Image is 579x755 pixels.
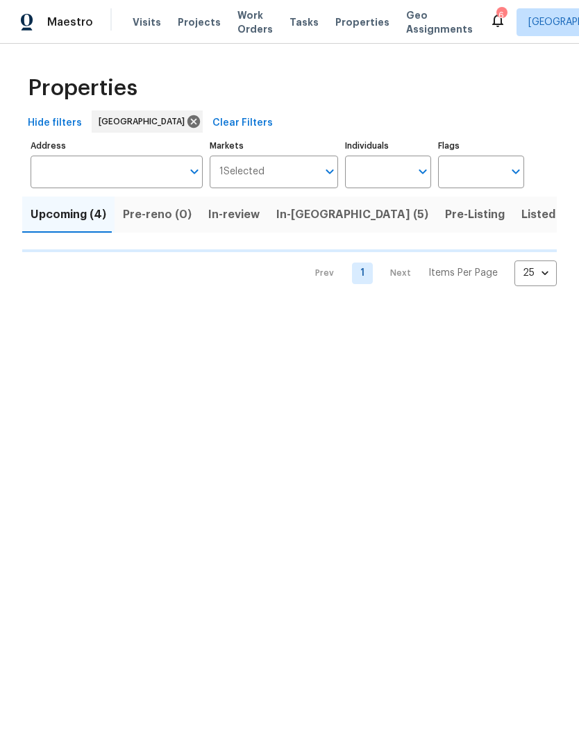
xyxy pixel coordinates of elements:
[92,110,203,133] div: [GEOGRAPHIC_DATA]
[406,8,473,36] span: Geo Assignments
[99,115,190,128] span: [GEOGRAPHIC_DATA]
[320,162,339,181] button: Open
[237,8,273,36] span: Work Orders
[22,110,87,136] button: Hide filters
[28,81,137,95] span: Properties
[438,142,524,150] label: Flags
[28,115,82,132] span: Hide filters
[219,166,265,178] span: 1 Selected
[31,142,203,150] label: Address
[185,162,204,181] button: Open
[496,8,506,22] div: 6
[212,115,273,132] span: Clear Filters
[514,255,557,291] div: 25
[335,15,389,29] span: Properties
[445,205,505,224] span: Pre-Listing
[506,162,526,181] button: Open
[210,142,339,150] label: Markets
[31,205,106,224] span: Upcoming (4)
[413,162,433,181] button: Open
[352,263,373,284] a: Goto page 1
[208,205,260,224] span: In-review
[133,15,161,29] span: Visits
[302,260,557,286] nav: Pagination Navigation
[123,205,192,224] span: Pre-reno (0)
[345,142,431,150] label: Individuals
[207,110,278,136] button: Clear Filters
[47,15,93,29] span: Maestro
[178,15,221,29] span: Projects
[289,17,319,27] span: Tasks
[428,266,498,280] p: Items Per Page
[276,205,428,224] span: In-[GEOGRAPHIC_DATA] (5)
